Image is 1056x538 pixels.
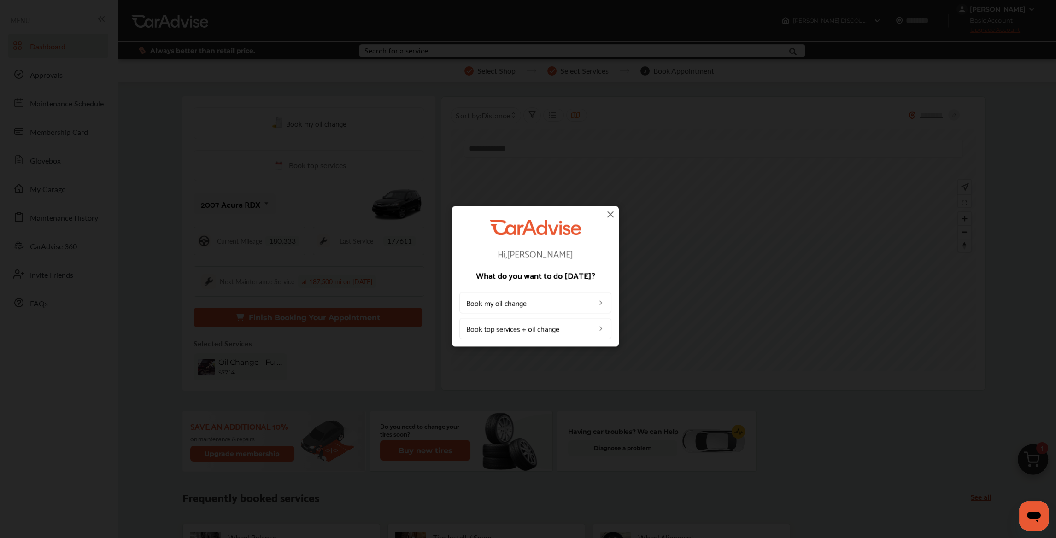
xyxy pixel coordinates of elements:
p: Hi, [PERSON_NAME] [459,249,611,258]
iframe: Button to launch messaging window [1019,501,1049,531]
img: CarAdvise Logo [490,220,581,235]
img: left_arrow_icon.0f472efe.svg [597,325,604,333]
a: Book top services + oil change [459,318,611,339]
img: left_arrow_icon.0f472efe.svg [597,299,604,307]
a: Book my oil change [459,292,611,314]
img: close-icon.a004319c.svg [605,209,616,220]
p: What do you want to do [DATE]? [459,271,611,280]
